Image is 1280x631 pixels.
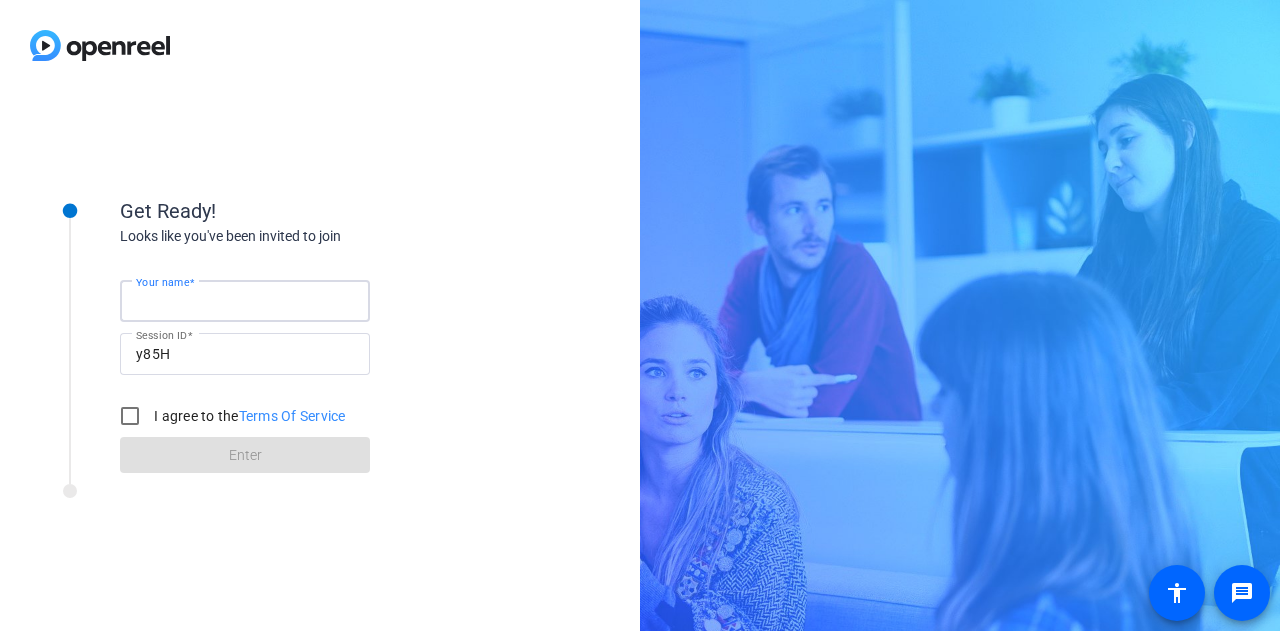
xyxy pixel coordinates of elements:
label: I agree to the [150,406,346,426]
mat-label: Session ID [136,329,187,341]
mat-icon: accessibility [1165,581,1189,605]
mat-label: Your name [136,276,189,288]
a: Terms Of Service [239,408,346,424]
mat-icon: message [1230,581,1254,605]
div: Looks like you've been invited to join [120,226,520,247]
div: Get Ready! [120,196,520,226]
